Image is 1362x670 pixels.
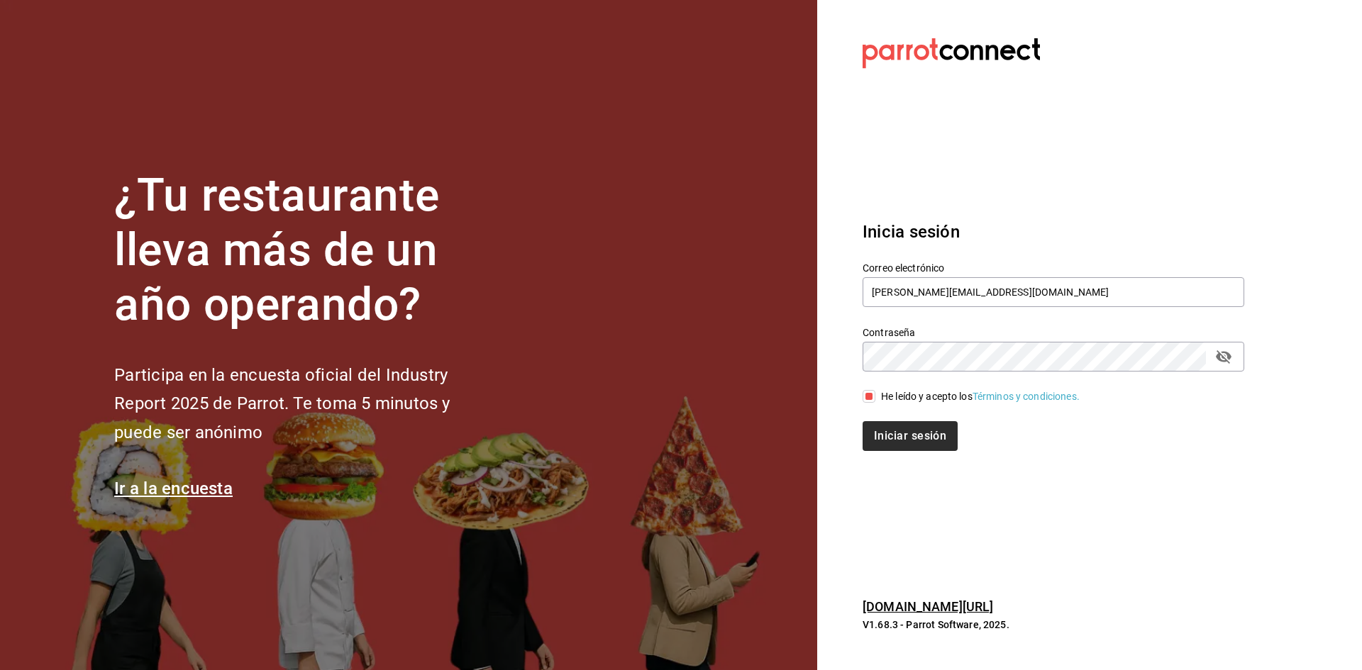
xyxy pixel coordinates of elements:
[881,389,1080,404] div: He leído y acepto los
[973,391,1080,402] a: Términos y condiciones.
[863,421,958,451] button: Iniciar sesión
[863,599,993,614] a: [DOMAIN_NAME][URL]
[863,328,1244,337] label: Contraseña
[1212,345,1236,369] button: passwordField
[863,219,1244,245] h3: Inicia sesión
[863,618,1244,632] p: V1.68.3 - Parrot Software, 2025.
[114,169,497,332] h1: ¿Tu restaurante lleva más de un año operando?
[114,361,497,447] h2: Participa en la encuesta oficial del Industry Report 2025 de Parrot. Te toma 5 minutos y puede se...
[114,479,233,498] a: Ir a la encuesta
[863,277,1244,307] input: Ingresa tu correo electrónico
[863,263,1244,273] label: Correo electrónico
